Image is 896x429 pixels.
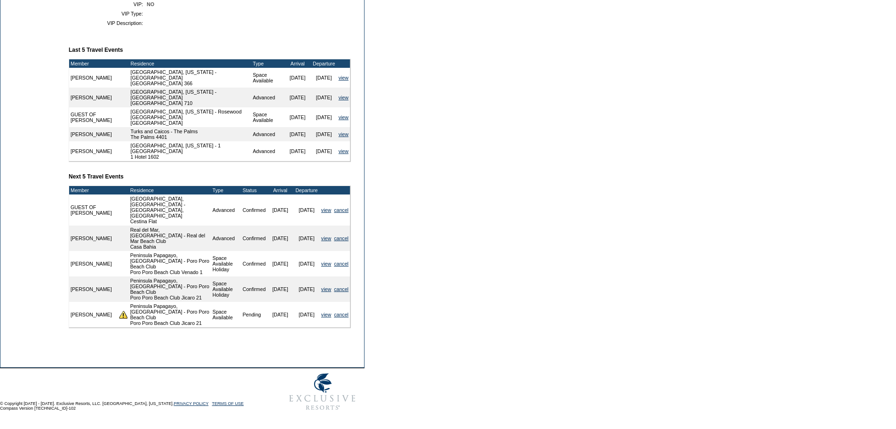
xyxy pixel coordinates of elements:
td: [PERSON_NAME] [69,88,129,107]
td: [DATE] [267,276,293,302]
a: view [321,312,331,317]
td: Advanced [252,141,285,161]
a: cancel [334,207,349,213]
b: Last 5 Travel Events [69,47,123,53]
a: view [321,261,331,267]
td: Type [252,59,285,68]
td: Type [211,186,241,194]
td: VIP: [72,1,143,7]
td: Confirmed [241,276,267,302]
td: [DATE] [311,107,337,127]
td: Real del Mar, [GEOGRAPHIC_DATA] - Real del Mar Beach Club Casa Bahia [129,226,211,251]
td: [DATE] [285,107,311,127]
td: [PERSON_NAME] [69,302,118,327]
td: Arrival [267,186,293,194]
a: view [339,75,349,81]
td: [DATE] [293,251,320,276]
td: [GEOGRAPHIC_DATA], [US_STATE] - Rosewood [GEOGRAPHIC_DATA] [GEOGRAPHIC_DATA] [129,107,252,127]
td: Space Available [252,68,285,88]
td: [DATE] [311,88,337,107]
td: [DATE] [311,68,337,88]
td: [DATE] [311,141,337,161]
td: Confirmed [241,194,267,226]
a: cancel [334,312,349,317]
b: Next 5 Travel Events [69,173,124,180]
a: view [339,95,349,100]
td: [PERSON_NAME] [69,251,118,276]
a: view [339,131,349,137]
td: [DATE] [267,194,293,226]
td: Peninsula Papagayo, [GEOGRAPHIC_DATA] - Poro Poro Beach Club Poro Poro Beach Club Venado 1 [129,251,211,276]
td: [PERSON_NAME] [69,276,118,302]
a: view [321,235,331,241]
td: [DATE] [267,302,293,327]
a: view [339,148,349,154]
td: GUEST OF [PERSON_NAME] [69,194,118,226]
img: There are insufficient days and/or tokens to cover this reservation [119,310,127,319]
td: Turks and Caicos - The Palms The Palms 4401 [129,127,252,141]
td: Confirmed [241,251,267,276]
a: view [321,207,331,213]
td: Residence [129,59,252,68]
td: Advanced [211,226,241,251]
td: [DATE] [267,251,293,276]
span: NO [147,1,154,7]
td: Member [69,59,129,68]
td: Confirmed [241,226,267,251]
td: Space Available Holiday [211,251,241,276]
td: [PERSON_NAME] [69,127,129,141]
td: [DATE] [293,276,320,302]
td: Advanced [211,194,241,226]
td: [PERSON_NAME] [69,226,118,251]
td: [DATE] [293,194,320,226]
td: [DATE] [267,226,293,251]
td: Pending [241,302,267,327]
a: view [339,114,349,120]
td: [DATE] [293,302,320,327]
td: Peninsula Papagayo, [GEOGRAPHIC_DATA] - Poro Poro Beach Club Poro Poro Beach Club Jicaro 21 [129,302,211,327]
td: [DATE] [285,68,311,88]
a: cancel [334,235,349,241]
td: Advanced [252,88,285,107]
td: Departure [293,186,320,194]
td: GUEST OF [PERSON_NAME] [69,107,129,127]
td: Advanced [252,127,285,141]
td: [DATE] [293,226,320,251]
img: Exclusive Resorts [280,368,365,415]
a: cancel [334,286,349,292]
td: [GEOGRAPHIC_DATA], [GEOGRAPHIC_DATA] - [GEOGRAPHIC_DATA], [GEOGRAPHIC_DATA] Cestina Flat [129,194,211,226]
td: [GEOGRAPHIC_DATA], [US_STATE] - 1 [GEOGRAPHIC_DATA] 1 Hotel 1602 [129,141,252,161]
td: Space Available [252,107,285,127]
td: Departure [311,59,337,68]
td: Member [69,186,118,194]
a: TERMS OF USE [212,401,244,406]
td: Arrival [285,59,311,68]
td: VIP Description: [72,20,143,26]
td: Status [241,186,267,194]
a: view [321,286,331,292]
a: cancel [334,261,349,267]
td: Space Available [211,302,241,327]
a: PRIVACY POLICY [174,401,208,406]
td: [PERSON_NAME] [69,68,129,88]
td: Peninsula Papagayo, [GEOGRAPHIC_DATA] - Poro Poro Beach Club Poro Poro Beach Club Jicaro 21 [129,276,211,302]
td: [GEOGRAPHIC_DATA], [US_STATE] - [GEOGRAPHIC_DATA] [GEOGRAPHIC_DATA] 710 [129,88,252,107]
td: [DATE] [285,127,311,141]
td: [DATE] [285,88,311,107]
td: [GEOGRAPHIC_DATA], [US_STATE] - [GEOGRAPHIC_DATA] [GEOGRAPHIC_DATA] 366 [129,68,252,88]
td: [DATE] [311,127,337,141]
td: Space Available Holiday [211,276,241,302]
td: Residence [129,186,211,194]
td: VIP Type: [72,11,143,16]
td: [DATE] [285,141,311,161]
td: [PERSON_NAME] [69,141,129,161]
